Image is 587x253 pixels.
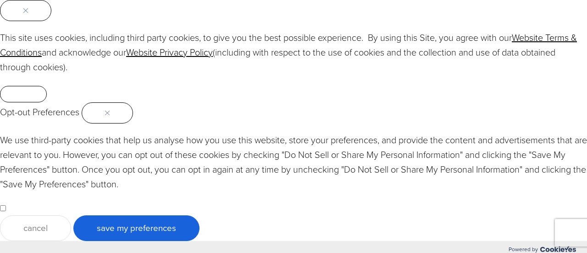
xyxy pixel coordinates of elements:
[23,8,28,13] img: Close
[73,215,199,241] button: Save My Preferences
[540,246,576,252] img: Cookieyes logo
[82,102,133,124] button: Close
[105,111,110,115] img: Close
[126,45,213,59] a: Website Privacy Policy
